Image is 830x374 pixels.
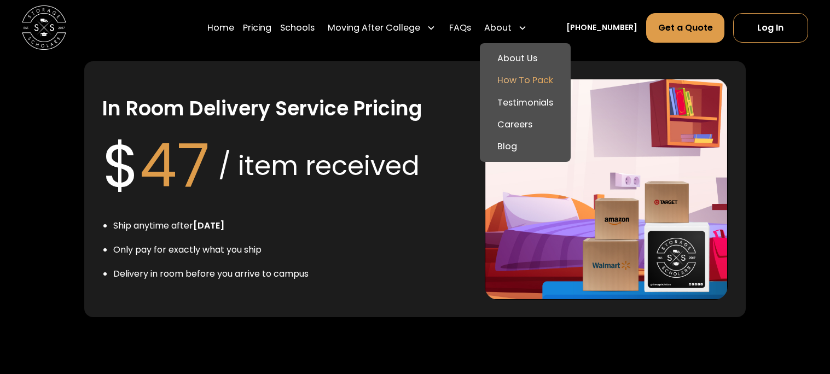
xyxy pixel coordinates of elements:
a: Schools [280,12,315,43]
div: / item received [218,146,420,185]
a: Pricing [243,12,271,43]
a: Testimonials [484,91,566,113]
span: 47 [140,124,210,207]
nav: About [480,43,571,162]
div: Moving After College [323,12,440,43]
a: Get a Quote [646,13,724,42]
div: About [480,12,531,43]
img: In Room delivery. [485,79,728,300]
div: $ [102,121,210,211]
li: Ship anytime after [113,219,309,232]
li: Delivery in room before you arrive to campus [113,267,309,280]
div: About [484,21,512,34]
strong: [DATE] [193,219,224,232]
h3: In Room Delivery Service Pricing [102,96,422,121]
a: Log In [733,13,808,42]
a: Blog [484,136,566,157]
a: FAQs [449,12,471,43]
a: Home [207,12,234,43]
li: Only pay for exactly what you ship [113,243,309,256]
img: Storage Scholars main logo [22,5,66,50]
a: [PHONE_NUMBER] [566,22,637,33]
a: Careers [484,113,566,135]
a: How To Pack [484,69,566,91]
div: Moving After College [328,21,420,34]
a: About Us [484,48,566,69]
